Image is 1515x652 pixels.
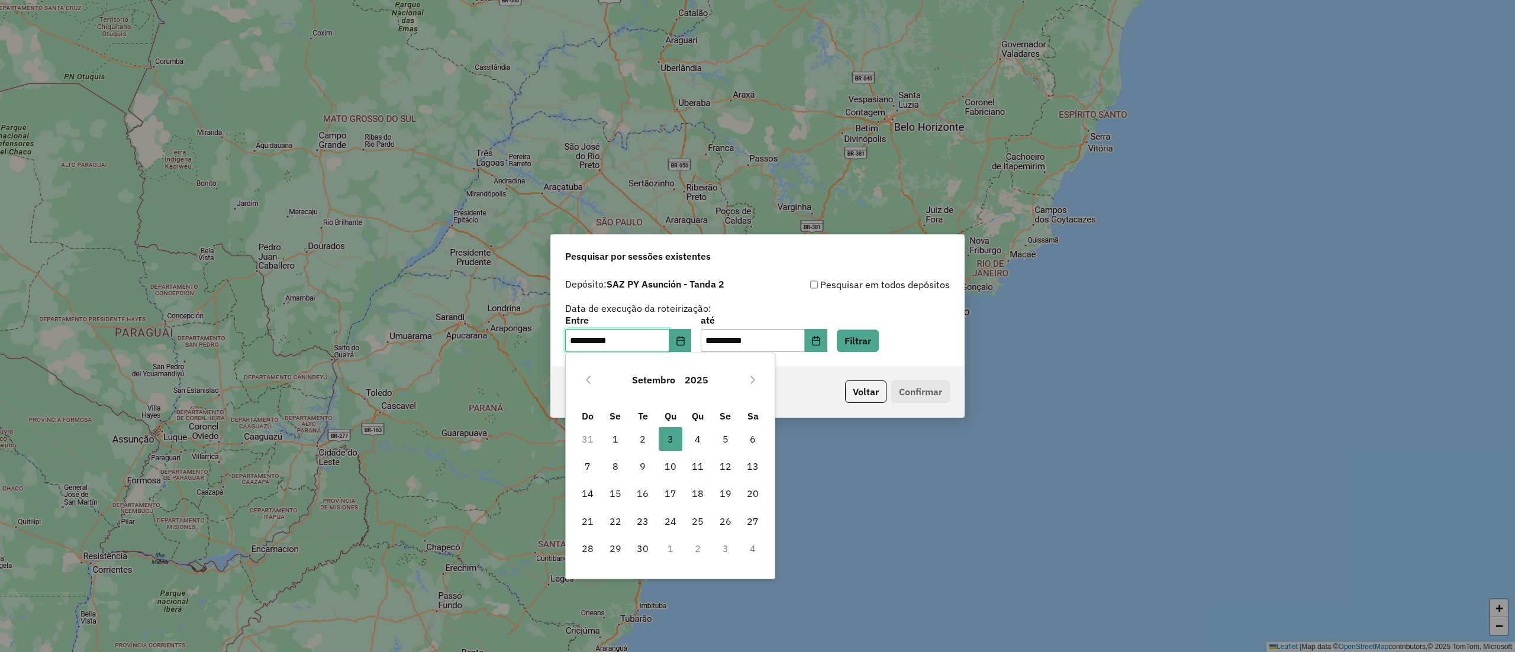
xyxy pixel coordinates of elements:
button: Choose Date [669,329,692,353]
td: 2 [684,535,712,562]
span: Se [610,410,621,422]
span: 18 [686,482,710,505]
span: 27 [741,509,765,533]
td: 28 [574,535,602,562]
td: 7 [574,453,602,480]
span: 12 [714,454,737,478]
strong: SAZ PY Asunción - Tanda 2 [607,278,724,290]
span: 14 [576,482,599,505]
label: até [701,313,827,327]
button: Filtrar [837,330,879,352]
span: Do [582,410,594,422]
td: 1 [602,425,630,452]
div: Choose Date [565,353,775,579]
td: 26 [712,508,740,535]
td: 19 [712,480,740,507]
td: 31 [574,425,602,452]
span: 21 [576,509,599,533]
td: 4 [739,535,767,562]
span: Sa [747,410,759,422]
td: 24 [657,508,685,535]
span: 26 [714,509,737,533]
span: 6 [741,427,765,451]
td: 16 [629,480,657,507]
span: 28 [576,537,599,560]
td: 4 [684,425,712,452]
td: 10 [657,453,685,480]
td: 25 [684,508,712,535]
td: 22 [602,508,630,535]
span: 15 [604,482,627,505]
span: 11 [686,454,710,478]
span: 4 [686,427,710,451]
td: 11 [684,453,712,480]
span: 23 [631,509,655,533]
td: 29 [602,535,630,562]
span: 7 [576,454,599,478]
span: Se [720,410,731,422]
button: Next Month [743,370,762,389]
td: 14 [574,480,602,507]
span: 30 [631,537,655,560]
td: 5 [712,425,740,452]
button: Previous Month [579,370,598,389]
span: 5 [714,427,737,451]
td: 3 [657,425,685,452]
td: 15 [602,480,630,507]
span: Te [638,410,648,422]
td: 13 [739,453,767,480]
label: Data de execução da roteirização: [565,301,711,315]
span: 16 [631,482,655,505]
span: 29 [604,537,627,560]
span: 9 [631,454,655,478]
button: Choose Month [627,366,680,394]
td: 9 [629,453,657,480]
td: 3 [712,535,740,562]
td: 6 [739,425,767,452]
label: Depósito: [565,277,724,291]
span: 3 [659,427,682,451]
label: Entre [565,313,691,327]
span: 20 [741,482,765,505]
td: 2 [629,425,657,452]
span: 10 [659,454,682,478]
span: 25 [686,509,710,533]
span: Qu [692,410,704,422]
td: 17 [657,480,685,507]
button: Choose Year [680,366,713,394]
button: Voltar [845,380,887,403]
span: 24 [659,509,682,533]
span: 19 [714,482,737,505]
span: 8 [604,454,627,478]
td: 27 [739,508,767,535]
span: 13 [741,454,765,478]
span: 2 [631,427,655,451]
span: Pesquisar por sessões existentes [565,249,711,263]
td: 21 [574,508,602,535]
span: Qu [665,410,676,422]
td: 12 [712,453,740,480]
span: 17 [659,482,682,505]
td: 1 [657,535,685,562]
button: Choose Date [805,329,827,353]
td: 18 [684,480,712,507]
span: 1 [604,427,627,451]
td: 8 [602,453,630,480]
span: 22 [604,509,627,533]
td: 23 [629,508,657,535]
td: 20 [739,480,767,507]
td: 30 [629,535,657,562]
div: Pesquisar em todos depósitos [757,277,950,292]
